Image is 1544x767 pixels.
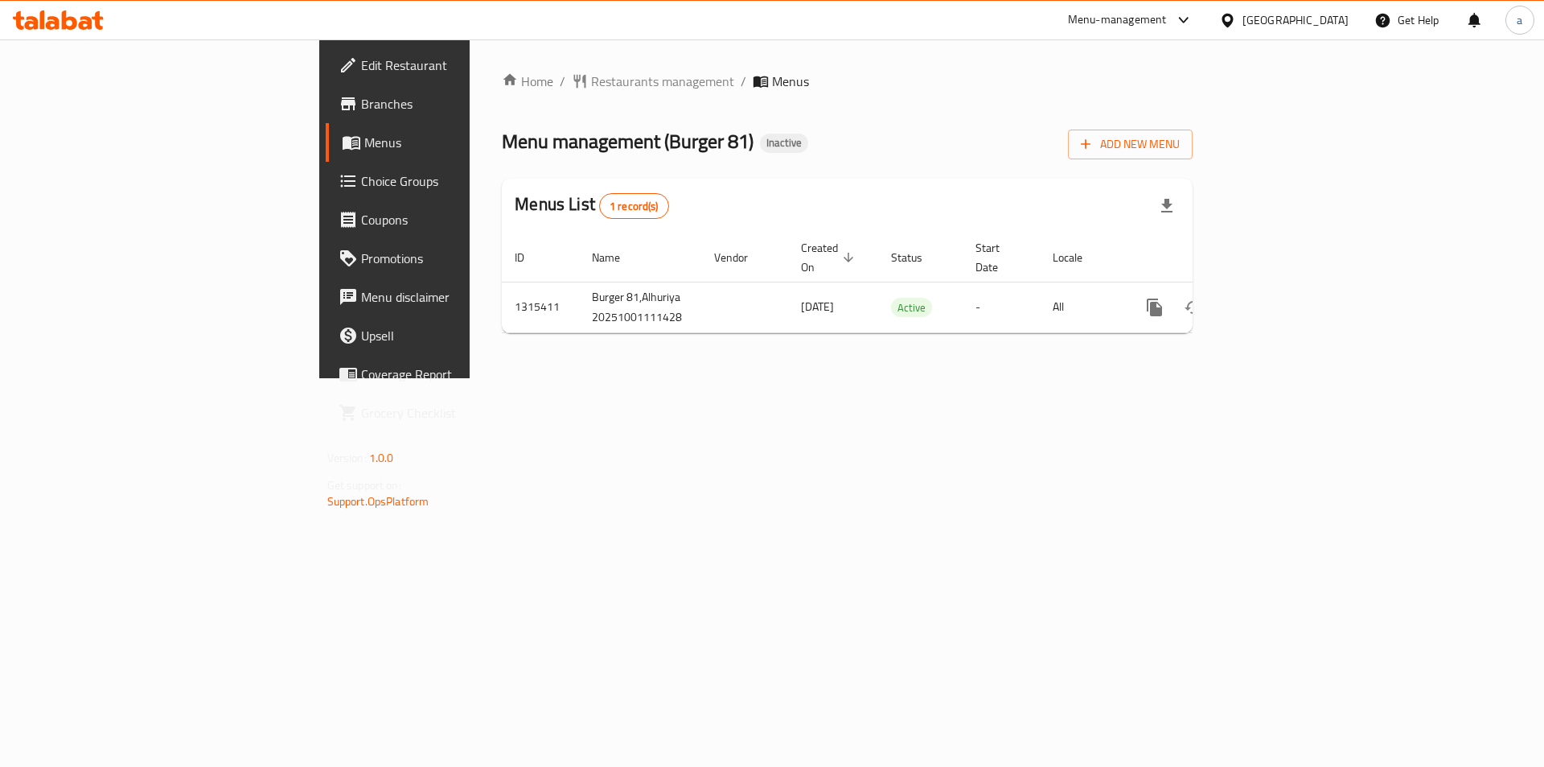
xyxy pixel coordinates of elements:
[600,199,668,214] span: 1 record(s)
[361,326,565,345] span: Upsell
[326,278,577,316] a: Menu disclaimer
[1053,248,1103,267] span: Locale
[326,239,577,278] a: Promotions
[326,123,577,162] a: Menus
[1242,11,1349,29] div: [GEOGRAPHIC_DATA]
[760,136,808,150] span: Inactive
[1148,187,1186,225] div: Export file
[502,72,1193,91] nav: breadcrumb
[1068,130,1193,159] button: Add New Menu
[361,249,565,268] span: Promotions
[326,355,577,394] a: Coverage Report
[327,491,429,512] a: Support.OpsPlatform
[515,248,545,267] span: ID
[801,296,834,317] span: [DATE]
[364,133,565,152] span: Menus
[572,72,734,91] a: Restaurants management
[1517,11,1522,29] span: a
[1135,288,1174,327] button: more
[760,134,808,153] div: Inactive
[891,299,932,317] span: Active
[592,248,641,267] span: Name
[326,316,577,355] a: Upsell
[502,233,1303,333] table: enhanced table
[326,200,577,239] a: Coupons
[326,85,577,123] a: Branches
[975,238,1020,277] span: Start Date
[1081,134,1180,155] span: Add New Menu
[591,72,734,91] span: Restaurants management
[327,475,401,496] span: Get support on:
[515,192,668,219] h2: Menus List
[361,403,565,423] span: Grocery Checklist
[326,394,577,432] a: Grocery Checklist
[579,282,701,332] td: Burger 81,Alhuriya 20251001111428
[327,447,367,468] span: Version:
[801,238,859,277] span: Created On
[1174,288,1213,327] button: Change Status
[1123,233,1303,282] th: Actions
[361,210,565,229] span: Coupons
[326,46,577,85] a: Edit Restaurant
[361,56,565,75] span: Edit Restaurant
[502,123,754,159] span: Menu management ( Burger 81 )
[714,248,769,267] span: Vendor
[1040,282,1123,332] td: All
[891,248,943,267] span: Status
[369,447,394,468] span: 1.0.0
[361,365,565,384] span: Coverage Report
[326,162,577,200] a: Choice Groups
[963,282,1040,332] td: -
[1068,10,1167,30] div: Menu-management
[361,287,565,307] span: Menu disclaimer
[772,72,809,91] span: Menus
[361,94,565,113] span: Branches
[741,72,746,91] li: /
[599,193,669,219] div: Total records count
[361,171,565,191] span: Choice Groups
